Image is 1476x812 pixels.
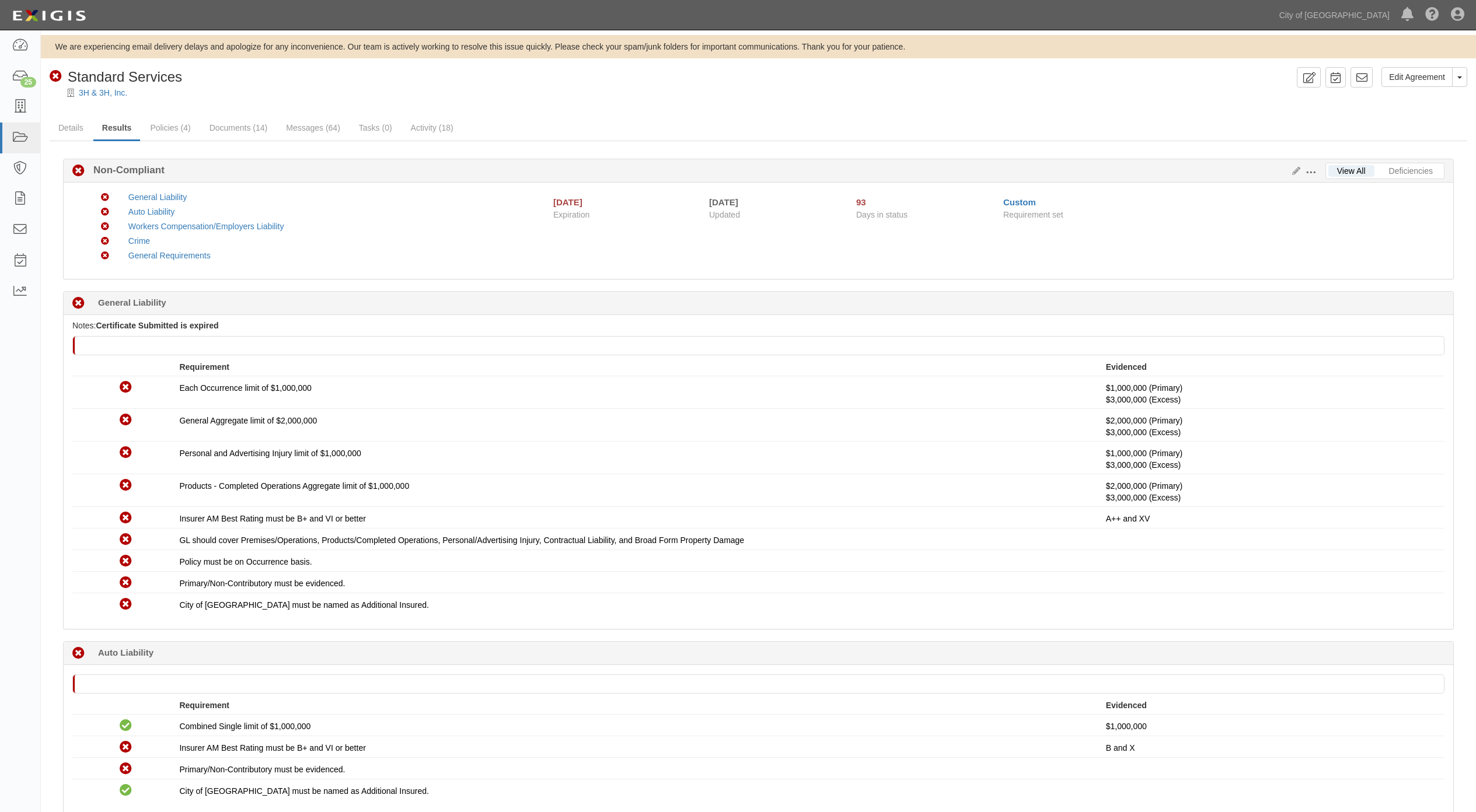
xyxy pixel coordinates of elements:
i: Non-Compliant [120,480,132,492]
p: $1,000,000 (Primary) [1106,447,1436,471]
i: Non-Compliant [120,598,132,611]
a: Crime [128,236,150,246]
span: Insurer AM Best Rating must be B+ and VI or better [179,514,365,523]
i: Non-Compliant [120,555,132,568]
span: Policy #AN 089073 Insurer: Northfield Insurance Company [1106,493,1181,502]
span: Policy #AN 089073 Insurer: Northfield Insurance Company [1106,460,1181,470]
span: Products - Completed Operations Aggregate limit of $1,000,000 [179,481,409,491]
a: Deficiencies [1380,165,1442,177]
a: Edit Agreement [1381,67,1453,87]
span: GL should cover Premises/Operations, Products/Completed Operations, Personal/Advertising Injury, ... [179,535,744,545]
i: Non-Compliant [101,252,109,260]
i: Non-Compliant [101,208,109,216]
i: Non-Compliant [101,237,109,246]
p: $2,000,000 (Primary) [1106,480,1436,503]
p: $2,000,000 (Primary) [1106,415,1436,438]
i: Compliant [120,720,132,732]
i: Non-Compliant [101,223,109,231]
a: Auto Liability [128,207,175,216]
div: [DATE] [709,196,839,208]
a: Edit Results [1287,166,1300,176]
a: Messages (64) [277,116,349,139]
a: 3H & 3H, Inc. [79,88,127,97]
span: Personal and Advertising Injury limit of $1,000,000 [179,449,361,458]
i: Non-Compliant [120,741,132,754]
div: Standard Services [50,67,182,87]
a: Policies (4) [141,116,199,139]
a: City of [GEOGRAPHIC_DATA] [1273,3,1395,27]
p: $1,000,000 (Primary) [1106,382,1436,405]
img: logo-5460c22ac91f19d4615b14bd174203de0afe785f0fc80cf4dbbc73dc1793850b.png [9,5,89,26]
a: Activity (18) [402,116,462,139]
i: Non-Compliant 64 days (since 06/26/2025) [72,647,85,660]
div: [DATE] [553,196,582,208]
span: City of [GEOGRAPHIC_DATA] must be named as Additional Insured. [179,600,428,610]
i: Non-Compliant [120,414,132,426]
a: Tasks (0) [350,116,401,139]
span: Insurer AM Best Rating must be B+ and VI or better [179,743,365,752]
strong: Requirement [179,362,229,372]
span: Primary/Non-Contributory must be evidenced. [179,579,345,588]
span: Requirement set [1003,210,1063,219]
i: Help Center - Complianz [1425,8,1439,22]
span: Policy must be on Occurrence basis. [179,557,312,566]
p: B and X [1106,742,1436,754]
i: Non-Compliant [120,512,132,524]
a: View All [1328,165,1374,177]
p: $1,000,000 [1106,720,1436,732]
span: Policy #AN 089073 Insurer: Northfield Insurance Company [1106,395,1181,404]
i: Non-Compliant [120,763,132,775]
i: Non-Compliant [101,194,109,202]
span: Each Occurrence limit of $1,000,000 [179,383,311,393]
i: Non-Compliant [120,381,132,394]
b: Certificate Submitted is expired [96,321,218,330]
span: City of [GEOGRAPHIC_DATA] must be named as Additional Insured. [179,786,428,796]
i: Non-Compliant 34 days (since 07/26/2025) [72,297,85,310]
p: A++ and XV [1106,513,1436,524]
a: General Liability [128,192,187,202]
i: Compliant [120,785,132,797]
i: Non-Compliant [120,577,132,589]
span: Days in status [856,210,908,219]
a: Custom [1003,197,1036,207]
div: Since 05/28/2025 [856,196,995,208]
div: Notes: [72,320,1444,331]
span: Updated [709,210,740,219]
a: Documents (14) [201,116,277,139]
b: General Liability [98,296,166,309]
a: Results [93,116,141,141]
i: Non-Compliant [120,447,132,459]
span: Expiration [553,209,700,220]
strong: Requirement [179,701,229,710]
i: Non-Compliant [72,165,85,177]
b: Auto Liability [98,646,153,659]
b: Non-Compliant [85,163,165,177]
span: Combined Single limit of $1,000,000 [179,722,310,731]
strong: Evidenced [1106,362,1147,372]
span: General Aggregate limit of $2,000,000 [179,416,317,425]
a: Workers Compensation/Employers Liability [128,222,284,231]
span: Policy #AN 089073 Insurer: Northfield Insurance Company [1106,428,1181,437]
div: We are experiencing email delivery delays and apologize for any inconvenience. Our team is active... [41,41,1476,52]
span: Primary/Non-Contributory must be evidenced. [179,765,345,774]
i: Non-Compliant [120,534,132,546]
span: Standard Services [68,69,182,85]
i: Non-Compliant [50,71,62,83]
a: General Requirements [128,251,211,260]
div: 25 [20,77,36,87]
a: Details [50,116,92,139]
strong: Evidenced [1106,701,1147,710]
